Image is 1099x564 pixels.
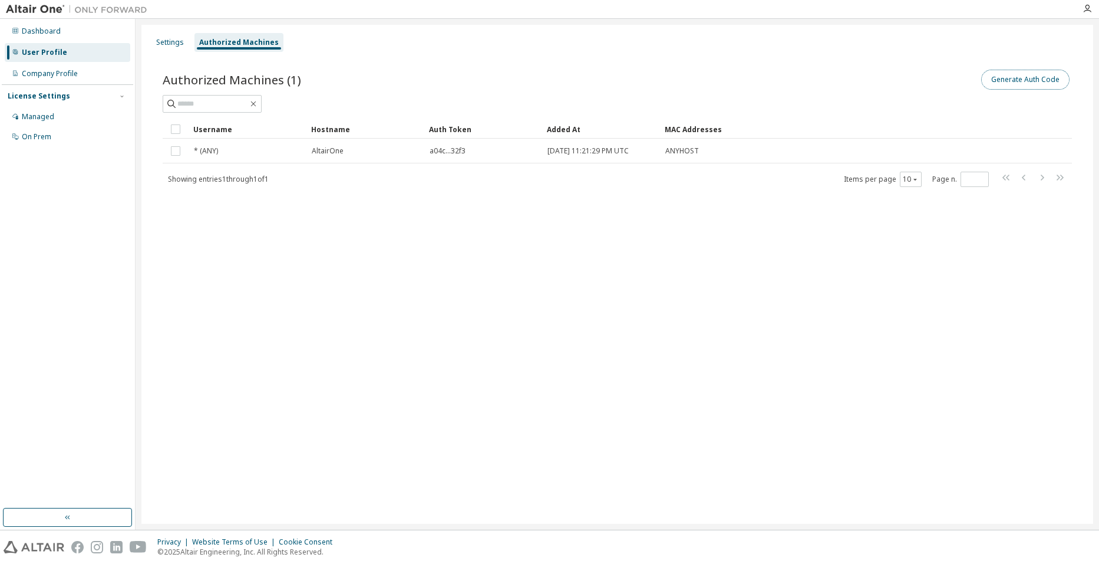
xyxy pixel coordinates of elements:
div: Privacy [157,537,192,547]
span: a04c...32f3 [430,146,466,156]
div: Username [193,120,302,139]
div: License Settings [8,91,70,101]
span: Page n. [932,172,989,187]
img: Altair One [6,4,153,15]
div: Auth Token [429,120,537,139]
span: Items per page [844,172,922,187]
div: Dashboard [22,27,61,36]
div: Managed [22,112,54,122]
button: 10 [903,175,919,184]
span: AltairOne [312,146,344,156]
div: Settings [156,38,184,47]
span: ANYHOST [665,146,699,156]
img: youtube.svg [130,541,147,553]
div: Cookie Consent [279,537,339,547]
div: On Prem [22,132,51,142]
div: Company Profile [22,69,78,78]
img: altair_logo.svg [4,541,64,553]
div: MAC Addresses [665,120,948,139]
img: facebook.svg [71,541,84,553]
div: Added At [547,120,655,139]
div: Authorized Machines [199,38,279,47]
span: * (ANY) [194,146,218,156]
span: Authorized Machines (1) [163,71,301,88]
img: instagram.svg [91,541,103,553]
div: Hostname [311,120,420,139]
img: linkedin.svg [110,541,123,553]
div: User Profile [22,48,67,57]
p: © 2025 Altair Engineering, Inc. All Rights Reserved. [157,547,339,557]
span: Showing entries 1 through 1 of 1 [168,174,269,184]
span: [DATE] 11:21:29 PM UTC [547,146,629,156]
button: Generate Auth Code [981,70,1070,90]
div: Website Terms of Use [192,537,279,547]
